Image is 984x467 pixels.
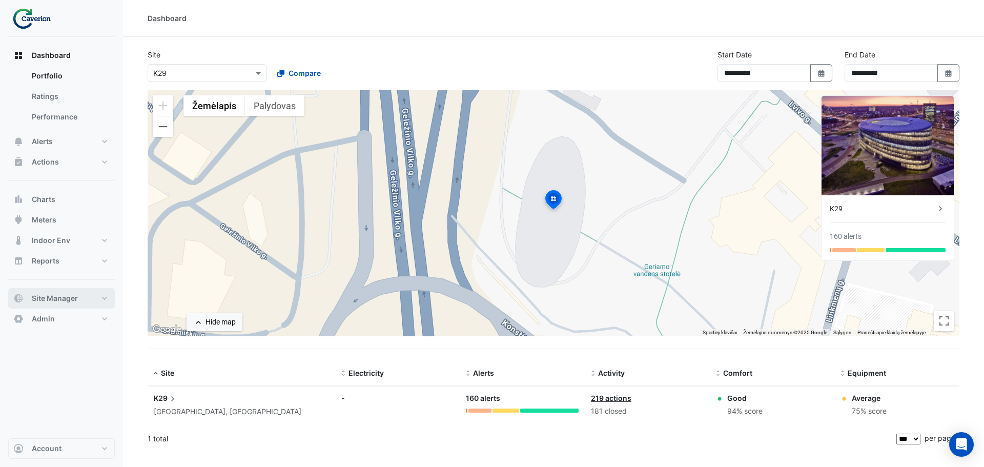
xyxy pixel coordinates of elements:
[32,443,61,454] span: Account
[727,393,763,403] div: Good
[743,330,827,335] span: Žemėlapio duomenys ©2025 Google
[852,405,887,417] div: 75% score
[148,426,894,452] div: 1 total
[13,136,24,147] app-icon: Alerts
[934,311,954,331] button: Perjungti viso ekrano rodinį
[591,405,704,417] div: 181 closed
[822,96,954,195] img: K29
[833,330,851,335] a: Sąlygos (atidaroma naujame skirtuke)
[289,68,321,78] span: Compare
[245,95,304,116] button: Rodyti palydovinius vaizdus
[925,434,955,442] span: per page
[817,69,826,77] fa-icon: Select Date
[154,393,178,404] span: K29
[466,393,579,404] div: 160 alerts
[183,95,245,116] button: Rodyti gatvės žemėlapį
[13,256,24,266] app-icon: Reports
[949,432,974,457] div: Open Intercom Messenger
[703,329,737,336] button: Spartieji klavišai
[830,204,935,214] div: K29
[187,313,242,331] button: Hide map
[8,251,115,271] button: Reports
[591,394,631,402] a: 219 actions
[341,393,454,403] div: -
[542,189,565,213] img: site-pin-selected.svg
[8,131,115,152] button: Alerts
[206,317,236,328] div: Hide map
[857,330,926,335] a: Pranešti apie klaidą žemėlapyje
[32,235,70,246] span: Indoor Env
[717,49,752,60] label: Start Date
[32,314,55,324] span: Admin
[13,194,24,205] app-icon: Charts
[723,369,752,377] span: Comfort
[598,369,625,377] span: Activity
[845,49,875,60] label: End Date
[12,8,58,29] img: Company Logo
[271,64,327,82] button: Compare
[8,309,115,329] button: Admin
[8,66,115,131] div: Dashboard
[8,189,115,210] button: Charts
[13,215,24,225] app-icon: Meters
[727,405,763,417] div: 94% score
[852,393,887,403] div: Average
[24,66,115,86] a: Portfolio
[32,157,59,167] span: Actions
[32,50,71,60] span: Dashboard
[150,323,184,336] a: Atidaryti šią vietą „Google“ žemėlapiuose (bus atidarytas naujas langas)
[13,314,24,324] app-icon: Admin
[848,369,886,377] span: Equipment
[24,86,115,107] a: Ratings
[32,136,53,147] span: Alerts
[32,215,56,225] span: Meters
[8,288,115,309] button: Site Manager
[153,116,173,137] button: Tolinti
[32,256,59,266] span: Reports
[8,45,115,66] button: Dashboard
[153,95,173,116] button: Artinti
[13,157,24,167] app-icon: Actions
[13,293,24,303] app-icon: Site Manager
[32,194,55,205] span: Charts
[8,210,115,230] button: Meters
[148,49,160,60] label: Site
[944,69,953,77] fa-icon: Select Date
[154,406,329,418] div: [GEOGRAPHIC_DATA], [GEOGRAPHIC_DATA]
[8,152,115,172] button: Actions
[348,369,384,377] span: Electricity
[161,369,174,377] span: Site
[8,230,115,251] button: Indoor Env
[473,369,494,377] span: Alerts
[32,293,78,303] span: Site Manager
[8,438,115,459] button: Account
[13,235,24,246] app-icon: Indoor Env
[148,13,187,24] div: Dashboard
[13,50,24,60] app-icon: Dashboard
[24,107,115,127] a: Performance
[150,323,184,336] img: Google
[830,231,862,242] div: 160 alerts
